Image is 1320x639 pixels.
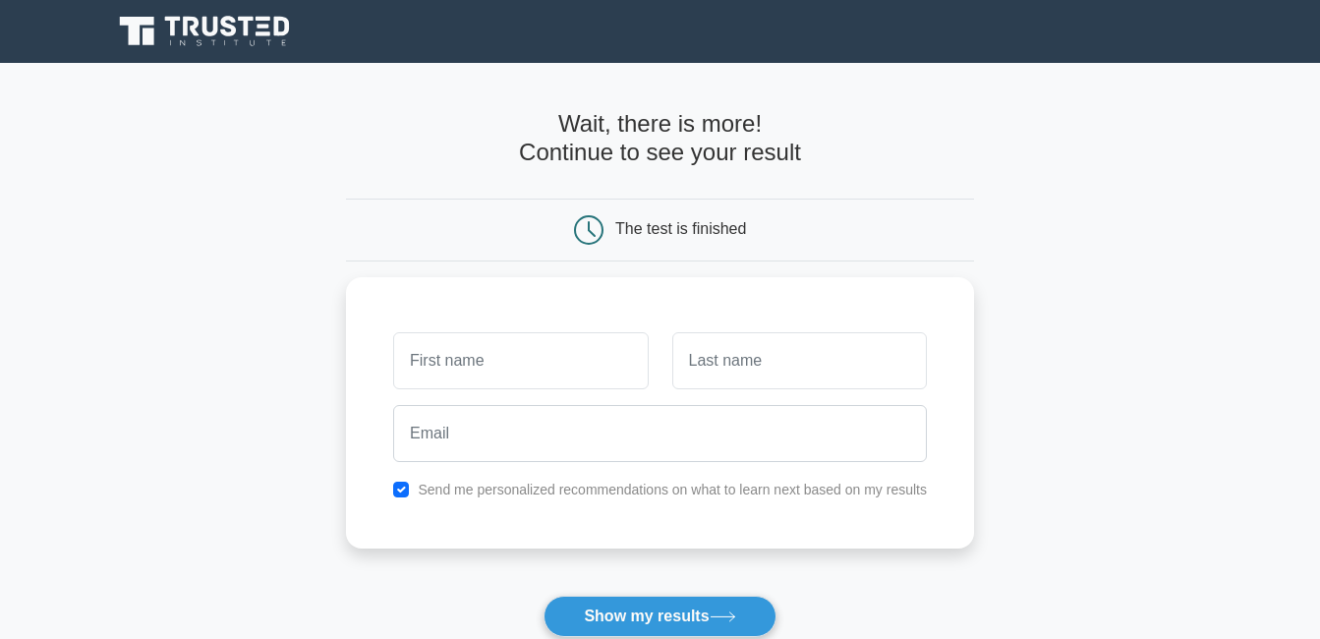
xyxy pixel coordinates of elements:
input: Email [393,405,927,462]
h4: Wait, there is more! Continue to see your result [346,110,974,167]
input: First name [393,332,648,389]
label: Send me personalized recommendations on what to learn next based on my results [418,482,927,497]
input: Last name [672,332,927,389]
button: Show my results [544,596,775,637]
div: The test is finished [615,220,746,237]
